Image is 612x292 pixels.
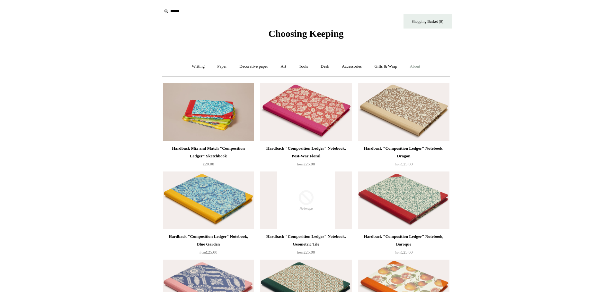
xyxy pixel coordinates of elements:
div: Hardback "Composition Ledger" Notebook, Post-War Floral [262,145,350,160]
div: Hardback "Composition Ledger" Notebook, Blue Garden [164,233,253,248]
div: Hardback "Composition Ledger" Notebook, Dragon [359,145,448,160]
span: £25.00 [297,162,315,166]
span: from [297,251,304,254]
span: £25.00 [297,250,315,254]
a: Hardback "Composition Ledger" Notebook, Post-War Floral from£25.00 [260,145,351,171]
span: Choosing Keeping [268,28,343,39]
a: Accessories [336,58,368,75]
span: £25.00 [395,250,413,254]
a: Desk [315,58,335,75]
a: About [404,58,426,75]
span: £25.00 [395,162,413,166]
a: Gifts & Wrap [368,58,403,75]
a: Hardback Mix and Match "Composition Ledger" Sketchbook £20.00 [163,145,254,171]
img: Hardback "Composition Ledger" Notebook, Baroque [358,171,449,229]
a: Hardback Mix and Match "Composition Ledger" Sketchbook Hardback Mix and Match "Composition Ledger... [163,83,254,141]
a: Decorative paper [234,58,274,75]
a: Shopping Basket (0) [404,14,452,29]
span: £25.00 [200,250,217,254]
a: Writing [186,58,210,75]
a: Hardback "Composition Ledger" Notebook, Baroque from£25.00 [358,233,449,259]
div: Hardback "Composition Ledger" Notebook, Baroque [359,233,448,248]
span: from [200,251,206,254]
div: Hardback "Composition Ledger" Notebook, Geometric Tile [262,233,350,248]
a: Hardback "Composition Ledger" Notebook, Post-War Floral Hardback "Composition Ledger" Notebook, P... [260,83,351,141]
a: Hardback "Composition Ledger" Notebook, Dragon from£25.00 [358,145,449,171]
a: Hardback "Composition Ledger" Notebook, Geometric Tile from£25.00 [260,233,351,259]
a: Hardback "Composition Ledger" Notebook, Blue Garden Hardback "Composition Ledger" Notebook, Blue ... [163,171,254,229]
a: Hardback "Composition Ledger" Notebook, Dragon Hardback "Composition Ledger" Notebook, Dragon [358,83,449,141]
img: Hardback "Composition Ledger" Notebook, Dragon [358,83,449,141]
span: from [297,163,304,166]
span: £20.00 [203,162,214,166]
a: Hardback "Composition Ledger" Notebook, Baroque Hardback "Composition Ledger" Notebook, Baroque [358,171,449,229]
span: from [395,251,401,254]
a: Hardback "Composition Ledger" Notebook, Blue Garden from£25.00 [163,233,254,259]
a: Tools [293,58,314,75]
a: Choosing Keeping [268,33,343,38]
a: Art [275,58,292,75]
span: from [395,163,401,166]
img: Hardback Mix and Match "Composition Ledger" Sketchbook [163,83,254,141]
img: Hardback "Composition Ledger" Notebook, Blue Garden [163,171,254,229]
img: Hardback "Composition Ledger" Notebook, Post-War Floral [260,83,351,141]
a: Paper [211,58,233,75]
img: no-image-2048-a2addb12_grande.gif [260,171,351,229]
div: Hardback Mix and Match "Composition Ledger" Sketchbook [164,145,253,160]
